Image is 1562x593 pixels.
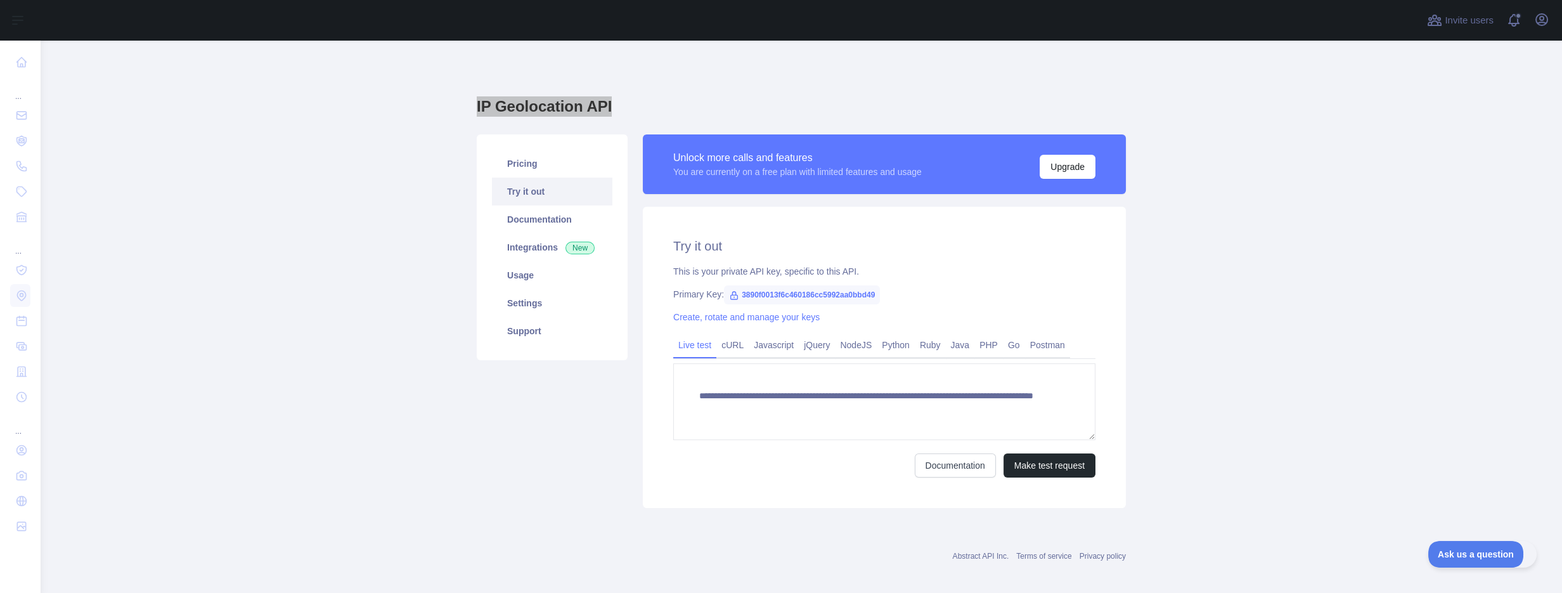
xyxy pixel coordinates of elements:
[10,411,30,436] div: ...
[1016,552,1071,561] a: Terms of service
[724,285,880,304] span: 3890f0013f6c460186cc5992aa0bbd49
[492,317,612,345] a: Support
[974,335,1003,355] a: PHP
[673,265,1095,278] div: This is your private API key, specific to this API.
[946,335,975,355] a: Java
[1445,13,1494,28] span: Invite users
[492,150,612,178] a: Pricing
[915,335,946,355] a: Ruby
[1004,453,1095,478] button: Make test request
[492,261,612,289] a: Usage
[749,335,799,355] a: Javascript
[673,335,716,355] a: Live test
[492,178,612,205] a: Try it out
[477,96,1126,127] h1: IP Geolocation API
[673,237,1095,255] h2: Try it out
[1003,335,1025,355] a: Go
[673,166,922,178] div: You are currently on a free plan with limited features and usage
[1428,541,1537,568] iframe: Toggle Customer Support
[492,289,612,317] a: Settings
[492,233,612,261] a: Integrations New
[1025,335,1070,355] a: Postman
[673,288,1095,301] div: Primary Key:
[835,335,877,355] a: NodeJS
[716,335,749,355] a: cURL
[10,231,30,256] div: ...
[1040,155,1095,179] button: Upgrade
[953,552,1009,561] a: Abstract API Inc.
[565,242,595,254] span: New
[10,76,30,101] div: ...
[877,335,915,355] a: Python
[673,150,922,166] div: Unlock more calls and features
[799,335,835,355] a: jQuery
[915,453,996,478] a: Documentation
[673,312,820,322] a: Create, rotate and manage your keys
[1080,552,1126,561] a: Privacy policy
[1424,10,1496,30] button: Invite users
[492,205,612,233] a: Documentation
